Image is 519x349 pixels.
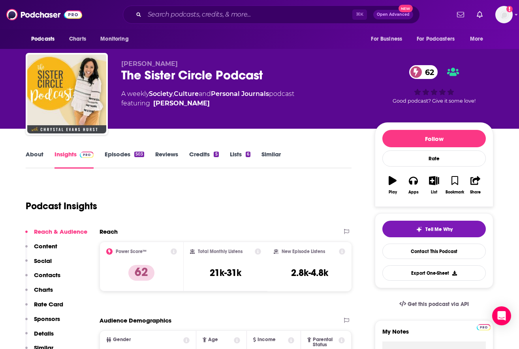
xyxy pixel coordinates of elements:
a: InsightsPodchaser Pro [55,150,94,169]
span: Monitoring [100,34,128,45]
p: Details [34,330,54,337]
p: Reach & Audience [34,228,87,235]
div: 6 [246,152,250,157]
h2: New Episode Listens [282,249,325,254]
a: About [26,150,43,169]
button: Rate Card [25,300,63,315]
a: 62 [409,65,438,79]
div: List [431,190,437,195]
button: Reach & Audience [25,228,87,242]
button: tell me why sparkleTell Me Why [382,221,486,237]
p: Rate Card [34,300,63,308]
a: Show notifications dropdown [474,8,486,21]
p: Sponsors [34,315,60,323]
span: Open Advanced [377,13,410,17]
div: Play [389,190,397,195]
div: Search podcasts, credits, & more... [123,6,420,24]
h2: Audience Demographics [100,317,171,324]
span: Charts [69,34,86,45]
img: Podchaser Pro [477,324,491,330]
a: Pro website [477,323,491,330]
a: Contact This Podcast [382,244,486,259]
span: Income [258,337,276,342]
span: Good podcast? Give it some love! [393,98,476,104]
span: Tell Me Why [425,226,453,233]
img: User Profile [495,6,513,23]
button: open menu [365,32,412,47]
button: Play [382,171,403,199]
h2: Reach [100,228,118,235]
img: Podchaser Pro [80,152,94,158]
button: Share [465,171,486,199]
div: Open Intercom Messenger [492,306,511,325]
div: A weekly podcast [121,89,294,108]
button: open menu [412,32,466,47]
h3: 2.8k-4.8k [291,267,328,279]
a: Society [149,90,173,98]
a: Personal Journals [211,90,269,98]
img: The Sister Circle Podcast [27,54,106,133]
span: For Podcasters [417,34,455,45]
button: open menu [26,32,65,47]
div: 5 [214,152,218,157]
h1: Podcast Insights [26,200,97,212]
span: , [173,90,174,98]
span: For Business [371,34,402,45]
button: Show profile menu [495,6,513,23]
a: Reviews [155,150,178,169]
img: tell me why sparkle [416,226,422,233]
button: Export One-Sheet [382,265,486,281]
p: 62 [128,265,154,281]
div: Apps [408,190,419,195]
span: More [470,34,483,45]
input: Search podcasts, credits, & more... [145,8,352,21]
button: Content [25,242,57,257]
span: Get this podcast via API [408,301,469,308]
div: Rate [382,150,486,167]
div: Bookmark [446,190,464,195]
span: Podcasts [31,34,55,45]
img: Podchaser - Follow, Share and Rate Podcasts [6,7,82,22]
button: Charts [25,286,53,300]
p: Social [34,257,52,265]
span: Gender [113,337,131,342]
button: Social [25,257,52,272]
button: open menu [464,32,493,47]
button: Bookmark [444,171,465,199]
button: Apps [403,171,423,199]
h2: Total Monthly Listens [198,249,243,254]
a: Lists6 [230,150,250,169]
span: Age [208,337,218,342]
p: Contacts [34,271,60,279]
button: Follow [382,130,486,147]
button: open menu [95,32,139,47]
label: My Notes [382,328,486,341]
a: Get this podcast via API [393,295,475,314]
span: Parental Status [313,337,337,347]
span: 62 [417,65,438,79]
span: ⌘ K [352,9,367,20]
button: Contacts [25,271,60,286]
div: 503 [134,152,144,157]
button: Open AdvancedNew [373,10,413,19]
a: Show notifications dropdown [454,8,467,21]
button: Details [25,330,54,344]
h2: Power Score™ [116,249,147,254]
a: Credits5 [189,150,218,169]
div: [PERSON_NAME] [153,99,210,108]
h3: 21k-31k [210,267,241,279]
p: Content [34,242,57,250]
a: Episodes503 [105,150,144,169]
span: featuring [121,99,294,108]
p: Charts [34,286,53,293]
svg: Add a profile image [506,6,513,12]
span: [PERSON_NAME] [121,60,178,68]
button: List [424,171,444,199]
span: New [399,5,413,12]
div: Share [470,190,481,195]
div: 62Good podcast? Give it some love! [375,60,493,109]
a: Similar [261,150,281,169]
a: Culture [174,90,199,98]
